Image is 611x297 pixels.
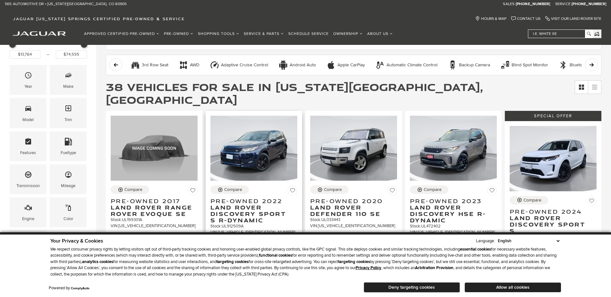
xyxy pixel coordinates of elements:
span: Fueltype [64,136,72,149]
a: Pre-Owned [162,28,196,39]
a: Pre-Owned 2017Land Rover Range Rover Evoque SE [111,198,198,217]
a: Approved Certified Pre-Owned [82,28,162,39]
div: Trim [64,116,72,123]
div: EngineEngine [10,197,47,227]
u: Privacy Policy [356,265,381,270]
div: FeaturesFeatures [10,131,47,161]
div: Compare [224,187,242,193]
button: Allow all cookies [465,283,561,292]
div: 3rd Row Seat [131,60,140,70]
div: VIN: [US_VEHICLE_IDENTIFICATION_NUMBER] [210,229,297,235]
input: Maximum [56,50,87,59]
select: Language Select [496,238,561,244]
a: Visit Our Land Rover Site [545,16,601,21]
div: MakeMake [50,65,87,95]
a: Grid View [575,81,588,94]
div: Apple CarPlay [326,60,336,70]
div: Bluetooth [558,60,568,70]
a: Schedule Service [286,28,331,39]
span: Land Rover Range Rover Evoque SE [111,204,193,217]
div: Transmission [16,182,40,189]
span: Pre-Owned 2024 [510,208,592,215]
span: Features [24,136,32,149]
div: VIN: [US_VEHICLE_IDENTIFICATION_NUMBER] [310,223,397,229]
button: Compare Vehicle [310,186,349,194]
span: Land Rover Discovery Sport S R-Dynamic [210,204,293,223]
div: VIN: [US_VEHICLE_IDENTIFICATION_NUMBER] [111,223,198,229]
div: Blind Spot Monitor [500,60,510,70]
img: 2017 Land Rover Range Rover Evoque SE [111,116,198,181]
a: Jaguar [US_STATE] Springs Certified Pre-Owned & Service [10,16,188,21]
div: Special Offer [505,111,601,121]
button: Save Vehicle [188,186,198,198]
div: Adaptive Cruise Control [210,60,219,70]
div: Apple CarPlay [337,62,365,68]
div: ModelModel [10,98,47,128]
img: 2020 Land Rover Defender 110 SE [310,116,397,181]
span: Your Privacy & Cookies [50,238,103,244]
div: Compare [424,187,442,193]
a: Pre-Owned 2022Land Rover Discovery Sport S R-Dynamic [210,198,297,223]
input: i.e. White XE [528,30,592,38]
span: Mileage [64,169,72,182]
button: Blind Spot MonitorBlind Spot Monitor [497,58,552,72]
button: scroll left [109,58,122,71]
a: Pre-Owned 2023Land Rover Discovery HSE R-Dynamic [410,198,497,223]
button: Automatic Climate ControlAutomatic Climate Control [372,58,441,72]
button: Adaptive Cruise ControlAdaptive Cruise Control [206,58,272,72]
div: Language: [476,239,495,243]
div: VIN: [US_VEHICLE_IDENTIFICATION_NUMBER] [410,229,497,235]
div: Android Auto [278,60,288,70]
img: 2022 Land Rover Discovery Sport S R-Dynamic [210,116,297,181]
span: Land Rover Discovery HSE R-Dynamic [410,204,492,223]
div: Compare [124,187,142,193]
strong: targeting cookies [216,259,249,264]
button: Save Vehicle [387,186,397,198]
button: BluetoothBluetooth [555,58,592,72]
div: Price [9,39,87,59]
a: Hours & Map [475,16,506,21]
p: We respect consumer privacy rights by letting visitors opt out of third-party tracking cookies an... [50,246,561,278]
nav: Main Navigation [82,28,395,39]
button: Deny targeting cookies [364,282,460,293]
div: FueltypeFueltype [50,131,87,161]
strong: functional cookies [259,253,292,258]
strong: targeting cookies [338,259,370,264]
div: Make [63,83,73,90]
div: ColorColor [50,197,87,227]
a: ComplyAuto [71,286,89,290]
img: 2024 Land Rover Discovery Sport S [510,126,597,191]
button: Compare Vehicle [510,196,548,204]
div: AWD [190,62,199,68]
div: YearYear [10,65,47,95]
span: Pre-Owned 2023 [410,198,492,204]
span: Color [64,202,72,215]
button: Compare Vehicle [210,186,249,194]
div: Automatic Climate Control [375,60,385,70]
div: TrimTrim [50,98,87,128]
button: Save Vehicle [288,186,297,198]
div: Backup Camera [448,60,457,70]
div: Color [64,215,73,222]
a: [PHONE_NUMBER] [516,2,550,7]
span: Transmission [24,169,32,182]
div: Mileage [61,182,75,189]
button: Save Vehicle [487,186,497,198]
strong: analytics cookies [82,259,113,264]
div: Compare [523,197,541,203]
a: Ownership [331,28,365,39]
div: MileageMileage [50,164,87,194]
a: jaguar [13,30,66,36]
button: scroll right [585,58,598,71]
span: Pre-Owned 2020 [310,198,392,204]
span: Land Rover Discovery Sport S [510,215,592,234]
span: Engine [24,202,32,215]
span: Sales [503,2,514,6]
button: Apple CarPlayApple CarPlay [323,58,369,72]
div: Android Auto [290,62,316,68]
div: Adaptive Cruise Control [221,62,268,68]
div: AWD [179,60,188,70]
div: Stock : UL912509A [210,223,297,229]
span: 38 Vehicles for Sale in [US_STATE][GEOGRAPHIC_DATA], [GEOGRAPHIC_DATA] [106,79,483,107]
div: TransmissionTransmission [10,164,47,194]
